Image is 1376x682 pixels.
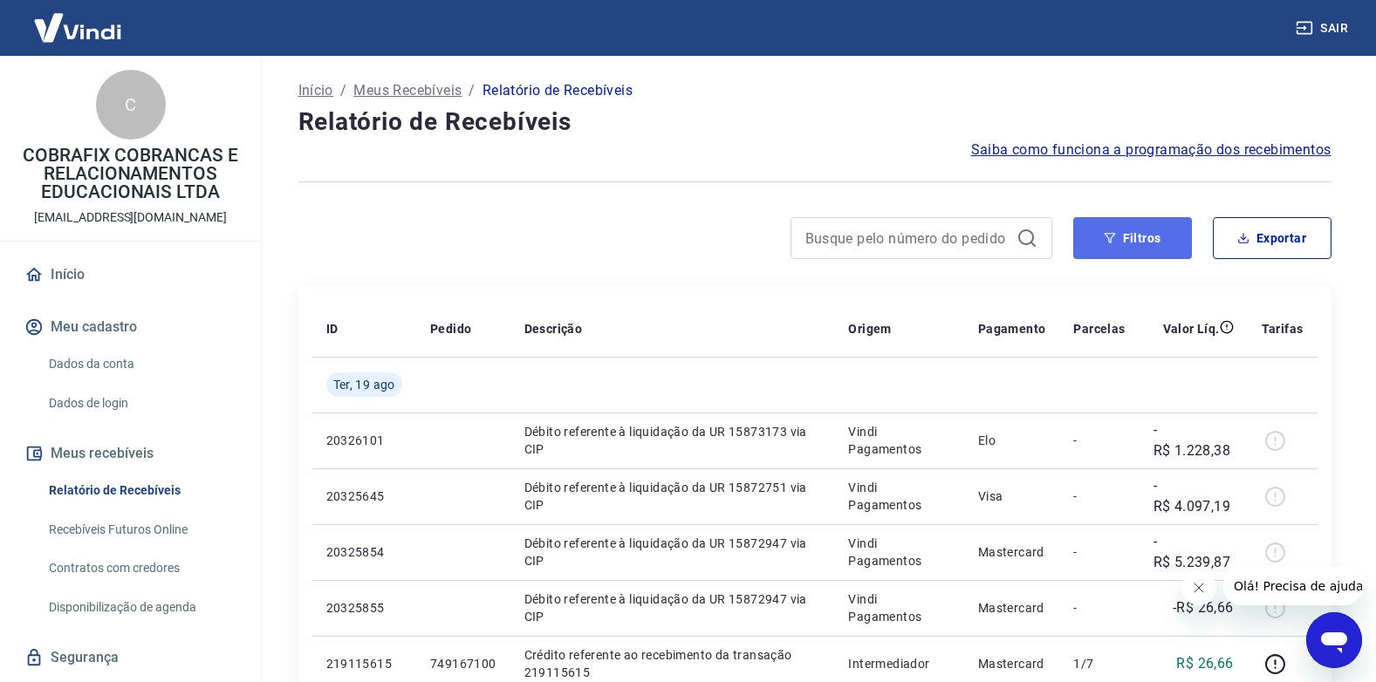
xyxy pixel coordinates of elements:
[430,320,471,338] p: Pedido
[1073,599,1125,617] p: -
[340,80,346,101] p: /
[1176,653,1233,674] p: R$ 26,66
[848,535,949,569] p: Vindi Pagamentos
[42,512,240,548] a: Recebíveis Futuros Online
[430,655,496,672] p: 749167100
[848,590,949,625] p: Vindi Pagamentos
[298,105,1332,140] h4: Relatório de Recebíveis
[469,80,475,101] p: /
[1073,488,1125,505] p: -
[1181,570,1216,605] iframe: Fechar mensagem
[1223,567,1362,605] iframe: Mensagem da empresa
[524,590,821,625] p: Débito referente à liquidação da UR 15872947 via CIP
[524,646,821,681] p: Crédito referente ao recebimento da transação 219115615
[326,432,402,449] p: 20326101
[1163,320,1220,338] p: Valor Líq.
[42,550,240,586] a: Contratos com credores
[978,488,1046,505] p: Visa
[326,488,402,505] p: 20325645
[1073,543,1125,561] p: -
[1073,217,1192,259] button: Filtros
[971,140,1332,160] a: Saiba como funciona a programação dos recebimentos
[353,80,462,101] a: Meus Recebíveis
[1154,419,1234,461] p: -R$ 1.228,38
[524,320,583,338] p: Descrição
[21,434,240,473] button: Meus recebíveis
[326,543,402,561] p: 20325854
[524,535,821,569] p: Débito referente à liquidação da UR 15872947 via CIP
[1306,612,1362,668] iframe: Botão para abrir a janela de mensagens
[42,346,240,382] a: Dados da conta
[21,1,134,54] img: Vindi
[21,308,240,346] button: Meu cadastro
[978,599,1046,617] p: Mastercard
[848,655,949,672] p: Intermediador
[978,432,1046,449] p: Elo
[848,479,949,514] p: Vindi Pagamentos
[42,473,240,508] a: Relatório de Recebíveis
[333,376,395,393] span: Ter, 19 ago
[978,320,1046,338] p: Pagamento
[21,638,240,677] a: Segurança
[1073,432,1125,449] p: -
[14,147,247,201] p: COBRAFIX COBRANCAS E RELACIONAMENTOS EDUCACIONAIS LTDA
[298,80,333,101] a: Início
[326,655,402,672] p: 219115615
[978,543,1046,561] p: Mastercard
[10,12,147,26] span: Olá! Precisa de ajuda?
[1073,655,1125,672] p: 1/7
[848,423,949,458] p: Vindi Pagamentos
[1213,217,1332,259] button: Exportar
[34,208,227,227] p: [EMAIL_ADDRESS][DOMAIN_NAME]
[978,655,1046,672] p: Mastercard
[21,256,240,294] a: Início
[1154,531,1234,573] p: -R$ 5.239,87
[483,80,633,101] p: Relatório de Recebíveis
[42,385,240,421] a: Dados de login
[524,479,821,514] p: Débito referente à liquidação da UR 15872751 via CIP
[805,225,1010,251] input: Busque pelo número do pedido
[848,320,891,338] p: Origem
[326,320,339,338] p: ID
[524,423,821,458] p: Débito referente à liquidação da UR 15873173 via CIP
[1262,320,1304,338] p: Tarifas
[326,599,402,617] p: 20325855
[1154,475,1234,517] p: -R$ 4.097,19
[42,590,240,625] a: Disponibilização de agenda
[1292,12,1355,44] button: Sair
[1073,320,1125,338] p: Parcelas
[1173,597,1234,618] p: -R$ 26,66
[96,70,166,140] div: C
